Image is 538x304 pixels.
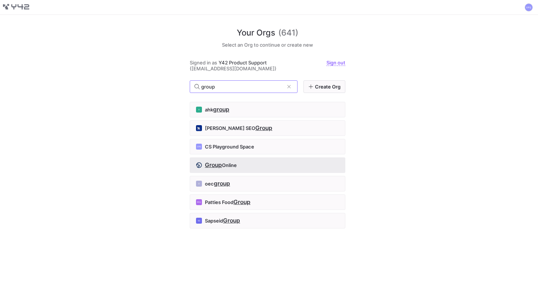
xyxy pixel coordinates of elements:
[255,124,272,131] span: Group
[196,199,202,205] div: PFG
[196,107,202,113] div: A
[196,144,202,150] div: CPS
[326,60,345,66] a: Sign out
[278,27,298,39] span: (641)
[303,80,345,93] a: Create Org
[222,162,237,168] span: Online
[190,120,345,136] button: https://storage.googleapis.com/y42-prod-data-exchange/images/x2S3omvD15BsTgySy6dqCDpqj3QAuEj0C9L5...
[223,217,240,224] span: Group
[201,84,284,90] input: Search for Orgs
[196,181,202,187] div: O
[196,125,202,131] img: https://storage.googleapis.com/y42-prod-data-exchange/images/x2S3omvD15BsTgySy6dqCDpqj3QAuEj0C9L5...
[190,66,276,71] span: ([EMAIL_ADDRESS][DOMAIN_NAME])
[190,60,217,66] span: Signed in as
[190,102,345,117] button: Aahkgroup
[190,176,345,191] button: Ooecgroup
[190,157,345,173] button: https://storage.googleapis.com/y42-prod-data-exchange/images/yakPloC5i6AioCi4fIczWrDfRkcT4LKn1FCT...
[190,42,345,48] h5: Select an Org to continue or create new
[315,84,341,90] span: Create Org
[524,3,533,12] button: YPS
[219,60,267,66] span: Y42 Product Support
[214,180,230,187] span: group
[205,181,214,187] span: oec
[196,218,202,224] div: SG
[190,194,345,210] button: PFGPatties FoodGroup
[190,139,345,154] button: CPSCS Playground Space
[213,106,229,113] span: group
[205,144,254,150] span: CS Playground Space
[190,213,345,228] button: SGSapseidGroup
[237,27,275,39] span: Your Orgs
[233,198,250,206] span: Group
[205,218,223,224] span: Sapseid
[205,161,222,168] span: Group
[205,107,213,113] span: ahk
[205,199,233,205] span: Patties Food
[205,125,255,131] span: [PERSON_NAME] SEO
[196,162,202,168] img: https://storage.googleapis.com/y42-prod-data-exchange/images/yakPloC5i6AioCi4fIczWrDfRkcT4LKn1FCT...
